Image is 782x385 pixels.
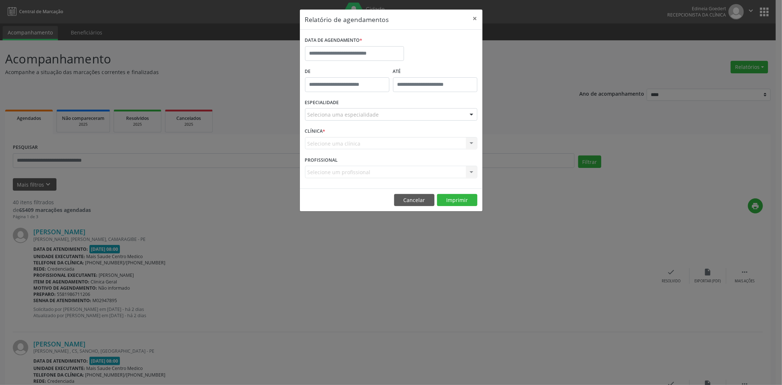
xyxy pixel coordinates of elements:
label: PROFISSIONAL [305,154,338,166]
h5: Relatório de agendamentos [305,15,389,24]
span: Seleciona uma especialidade [308,111,379,118]
label: De [305,66,389,77]
label: ESPECIALIDADE [305,97,339,109]
button: Cancelar [394,194,434,206]
label: ATÉ [393,66,477,77]
label: DATA DE AGENDAMENTO [305,35,363,46]
button: Close [468,10,482,27]
button: Imprimir [437,194,477,206]
label: CLÍNICA [305,126,326,137]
